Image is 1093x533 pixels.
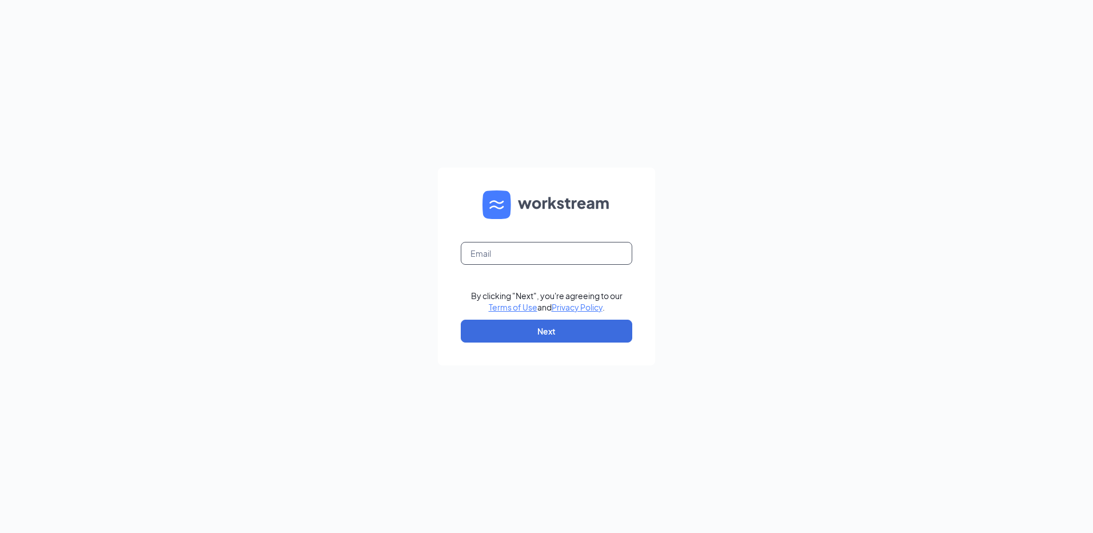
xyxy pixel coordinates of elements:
img: WS logo and Workstream text [482,190,611,219]
a: Privacy Policy [552,302,603,312]
input: Email [461,242,632,265]
a: Terms of Use [489,302,537,312]
button: Next [461,320,632,343]
div: By clicking "Next", you're agreeing to our and . [471,290,623,313]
